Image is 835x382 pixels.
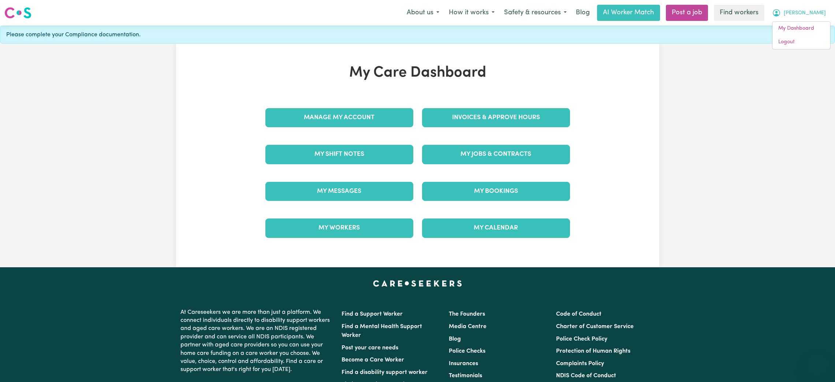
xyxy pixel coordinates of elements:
div: My Account [772,21,831,49]
a: Blog [571,5,594,21]
a: Logout [772,35,830,49]
a: Find a Support Worker [342,311,403,317]
a: Police Check Policy [556,336,607,342]
a: Find workers [714,5,764,21]
img: Careseekers logo [4,6,31,19]
a: Careseekers home page [373,280,462,286]
a: Post your care needs [342,345,398,351]
span: Please complete your Compliance documentation. [6,30,141,39]
a: Manage My Account [265,108,413,127]
p: At Careseekers we are more than just a platform. We connect individuals directly to disability su... [180,305,333,377]
button: About us [402,5,444,21]
a: Charter of Customer Service [556,324,634,330]
a: My Calendar [422,218,570,238]
a: NDIS Code of Conduct [556,373,616,379]
a: My Dashboard [772,22,830,36]
a: Testimonials [449,373,482,379]
a: Code of Conduct [556,311,601,317]
a: AI Worker Match [597,5,660,21]
a: The Founders [449,311,485,317]
a: My Messages [265,182,413,201]
a: Blog [449,336,461,342]
iframe: Button to launch messaging window, conversation in progress [806,353,829,376]
a: Find a Mental Health Support Worker [342,324,422,338]
a: My Shift Notes [265,145,413,164]
button: Safety & resources [499,5,571,21]
a: Post a job [666,5,708,21]
h1: My Care Dashboard [261,64,574,82]
a: Police Checks [449,348,485,354]
a: My Workers [265,218,413,238]
button: My Account [767,5,831,21]
span: [PERSON_NAME] [784,9,826,17]
a: My Jobs & Contracts [422,145,570,164]
a: Invoices & Approve Hours [422,108,570,127]
a: Find a disability support worker [342,370,428,375]
a: Become a Care Worker [342,357,404,363]
a: Media Centre [449,324,487,330]
a: My Bookings [422,182,570,201]
button: How it works [444,5,499,21]
a: Insurances [449,361,478,367]
a: Complaints Policy [556,361,604,367]
a: Protection of Human Rights [556,348,630,354]
a: Careseekers logo [4,4,31,21]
